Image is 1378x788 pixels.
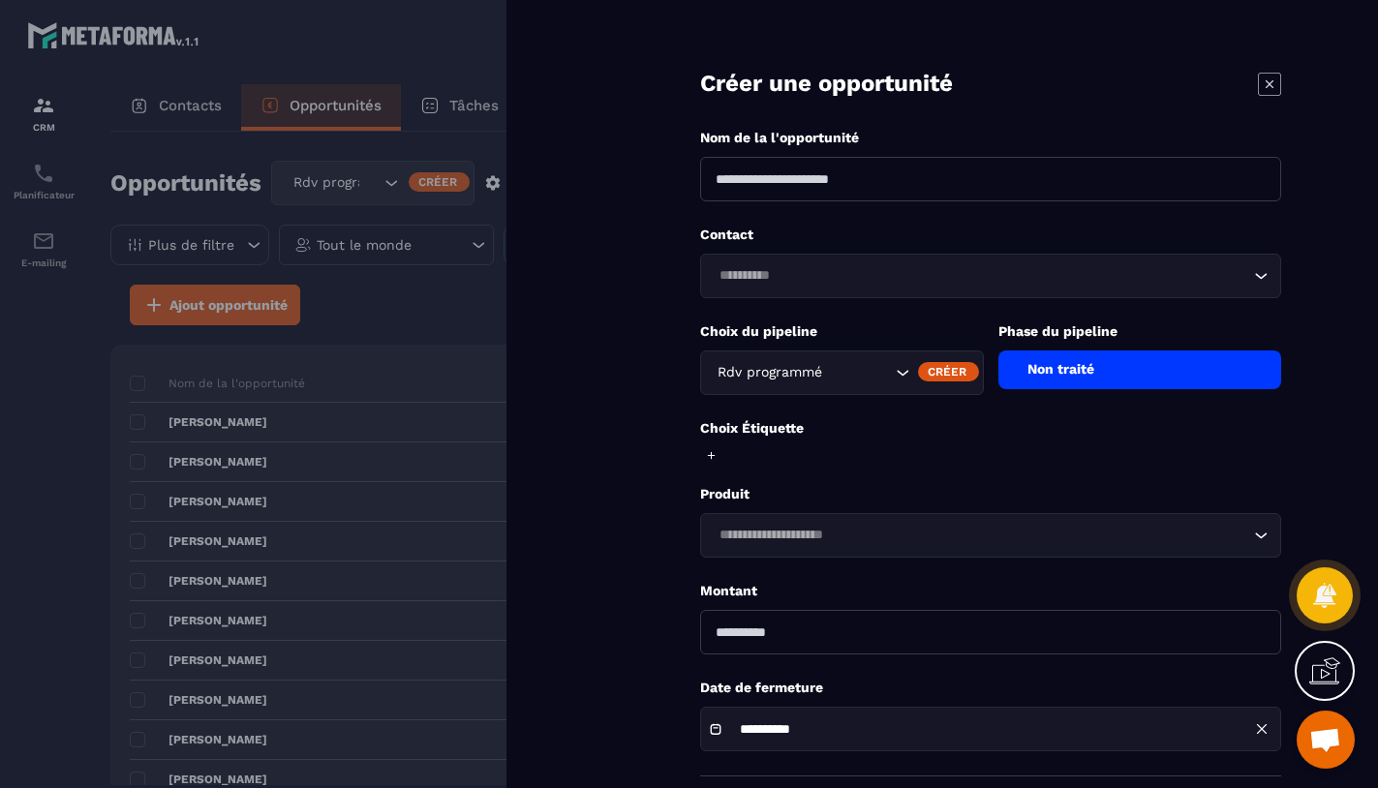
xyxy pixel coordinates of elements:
[700,582,1281,600] p: Montant
[826,362,891,383] input: Search for option
[998,322,1282,341] p: Phase du pipeline
[700,322,984,341] p: Choix du pipeline
[918,362,979,381] div: Créer
[700,254,1281,298] div: Search for option
[700,679,1281,697] p: Date de fermeture
[713,362,826,383] span: Rdv programmé
[700,68,953,100] p: Créer une opportunité
[700,513,1281,558] div: Search for option
[700,129,1281,147] p: Nom de la l'opportunité
[1297,711,1355,769] a: Ouvrir le chat
[700,226,1281,244] p: Contact
[713,525,1249,546] input: Search for option
[700,350,984,395] div: Search for option
[713,265,1249,287] input: Search for option
[700,419,1281,438] p: Choix Étiquette
[700,485,1281,503] p: Produit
